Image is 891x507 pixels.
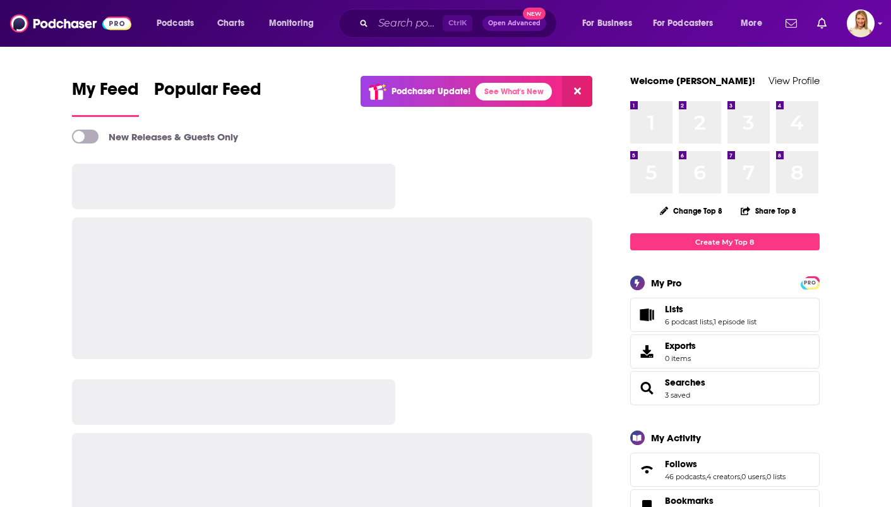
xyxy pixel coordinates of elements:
span: Ctrl K [443,15,472,32]
span: Bookmarks [665,495,714,506]
button: open menu [260,13,330,34]
a: Show notifications dropdown [780,13,802,34]
input: Search podcasts, credits, & more... [373,13,443,34]
a: Exports [630,334,820,369]
button: open menu [148,13,210,34]
span: , [712,317,714,326]
a: Create My Top 8 [630,233,820,250]
span: , [765,472,767,481]
span: Lists [630,298,820,332]
a: 46 podcasts [665,472,705,481]
a: 4 creators [707,472,740,481]
a: Lists [665,303,756,315]
p: Podchaser Update! [392,86,470,97]
a: Searches [635,379,660,397]
button: open menu [732,13,778,34]
a: 3 saved [665,391,690,400]
img: Podchaser - Follow, Share and Rate Podcasts [10,11,131,35]
a: See What's New [475,83,552,101]
a: 6 podcast lists [665,317,712,326]
span: My Feed [72,78,139,107]
span: For Podcasters [653,15,714,32]
a: My Feed [72,78,139,117]
a: 0 users [741,472,765,481]
span: For Business [582,15,632,32]
span: Open Advanced [488,20,541,27]
span: , [740,472,741,481]
a: New Releases & Guests Only [72,130,238,144]
a: Searches [665,377,705,388]
button: Share Top 8 [740,199,797,223]
span: PRO [803,278,818,288]
a: Follows [665,458,786,470]
span: 0 items [665,354,696,363]
div: My Pro [651,277,682,289]
a: Bookmarks [665,495,739,506]
div: Search podcasts, credits, & more... [350,9,569,38]
div: My Activity [651,432,701,444]
span: Exports [665,340,696,351]
span: New [523,8,546,20]
span: Follows [665,458,697,470]
a: Lists [635,306,660,324]
a: View Profile [768,75,820,87]
span: Charts [217,15,244,32]
span: Searches [630,371,820,405]
span: Logged in as leannebush [847,9,875,37]
a: Welcome [PERSON_NAME]! [630,75,755,87]
button: Change Top 8 [652,203,731,219]
a: Popular Feed [154,78,261,117]
button: open menu [645,13,732,34]
a: Follows [635,461,660,479]
span: Follows [630,453,820,487]
span: Podcasts [157,15,194,32]
button: open menu [573,13,648,34]
button: Open AdvancedNew [482,16,546,31]
a: Show notifications dropdown [812,13,832,34]
span: Exports [635,343,660,360]
span: , [705,472,707,481]
span: Monitoring [269,15,314,32]
a: PRO [803,278,818,287]
img: User Profile [847,9,875,37]
a: 0 lists [767,472,786,481]
a: 1 episode list [714,317,756,326]
span: More [741,15,762,32]
button: Show profile menu [847,9,875,37]
span: Popular Feed [154,78,261,107]
a: Charts [209,13,252,34]
span: Lists [665,303,683,315]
